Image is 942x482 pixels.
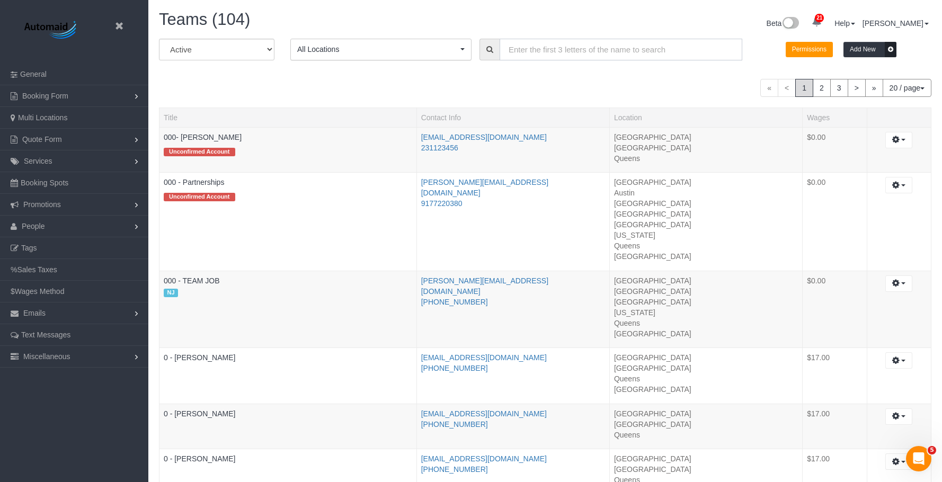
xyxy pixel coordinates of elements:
span: All Locations [297,44,458,55]
td: Contact Info [416,127,609,173]
span: Wages Method [15,287,65,296]
li: [GEOGRAPHIC_DATA] [614,219,798,230]
li: [GEOGRAPHIC_DATA] [614,251,798,262]
span: Booking Form [22,92,68,100]
span: Unconfirmed Account [164,193,235,201]
a: [EMAIL_ADDRESS][DOMAIN_NAME] [421,133,547,141]
nav: Pagination navigation [760,79,931,97]
span: Text Messages [21,331,70,339]
li: [GEOGRAPHIC_DATA] [614,464,798,475]
img: New interface [781,17,799,31]
span: Miscellaneous [23,352,70,361]
li: Queens [614,318,798,328]
li: [GEOGRAPHIC_DATA] [614,408,798,419]
span: Sales Taxes [17,265,57,274]
a: > [848,79,866,97]
a: 231123456 [421,144,458,152]
li: [GEOGRAPHIC_DATA] [614,419,798,430]
li: [GEOGRAPHIC_DATA] [614,142,798,153]
td: Location [609,404,802,449]
img: Automaid Logo [19,19,85,42]
td: Title [159,271,417,348]
button: All Locations [290,39,472,60]
th: Title [159,108,417,127]
button: Add New [843,42,896,57]
span: Unconfirmed Account [164,148,235,156]
td: Contact Info [416,173,609,271]
td: Wages [803,127,867,173]
li: Queens [614,373,798,384]
span: « [760,79,778,97]
span: Tags [21,244,37,252]
a: [PHONE_NUMBER] [421,465,488,474]
th: Contact Info [416,108,609,127]
span: Multi Locations [18,113,67,122]
li: [GEOGRAPHIC_DATA] [614,286,798,297]
iframe: Intercom live chat [906,446,931,471]
a: 000- [PERSON_NAME] [164,133,242,141]
a: 3 [830,79,848,97]
li: [US_STATE] [614,230,798,240]
td: Title [159,404,417,449]
td: Title [159,173,417,271]
li: [GEOGRAPHIC_DATA] [614,384,798,395]
a: 9177220380 [421,199,463,208]
div: Tags [164,188,412,204]
li: [GEOGRAPHIC_DATA] [614,209,798,219]
th: Location [609,108,802,127]
button: 20 / page [883,79,931,97]
td: Location [609,271,802,348]
span: Teams (104) [159,10,250,29]
a: » [865,79,883,97]
td: Contact Info [416,271,609,348]
li: Queens [614,430,798,440]
li: [GEOGRAPHIC_DATA] [614,275,798,286]
div: Tags [164,286,412,300]
a: Beta [767,19,799,28]
a: 0 - [PERSON_NAME] [164,454,235,463]
li: Queens [614,240,798,251]
span: Booking Spots [21,178,68,187]
td: Location [609,127,802,173]
span: Emails [23,309,46,317]
td: Wages [803,348,867,404]
td: Location [609,173,802,271]
li: [GEOGRAPHIC_DATA] [614,363,798,373]
span: 21 [815,14,824,22]
div: Tags [164,363,412,365]
a: 000 - Partnerships [164,178,224,186]
span: Quote Form [22,135,62,144]
td: Title [159,348,417,404]
li: [GEOGRAPHIC_DATA] [614,297,798,307]
a: 0 - [PERSON_NAME] [164,409,235,418]
span: NJ [164,289,178,297]
td: Contact Info [416,348,609,404]
td: Wages [803,173,867,271]
li: [GEOGRAPHIC_DATA] [614,453,798,464]
li: [GEOGRAPHIC_DATA] [614,132,798,142]
input: Enter the first 3 letters of the name to search [500,39,742,60]
span: Promotions [23,200,61,209]
td: Wages [803,271,867,348]
a: [PERSON_NAME][EMAIL_ADDRESS][DOMAIN_NAME] [421,178,548,197]
li: Queens [614,153,798,164]
a: 21 [806,11,827,34]
li: [US_STATE] [614,307,798,318]
td: Location [609,348,802,404]
a: Help [834,19,855,28]
a: 000 - TEAM JOB [164,276,220,285]
td: Title [159,127,417,173]
a: [PHONE_NUMBER] [421,298,488,306]
span: Services [24,157,52,165]
div: Tags [164,464,412,467]
a: 0 - [PERSON_NAME] [164,353,235,362]
span: < [778,79,796,97]
span: People [22,222,45,230]
th: Wages [803,108,867,127]
li: [GEOGRAPHIC_DATA] [614,328,798,339]
button: Permissions [786,42,833,57]
td: Contact Info [416,404,609,449]
span: General [20,70,47,78]
li: [GEOGRAPHIC_DATA] [614,198,798,209]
